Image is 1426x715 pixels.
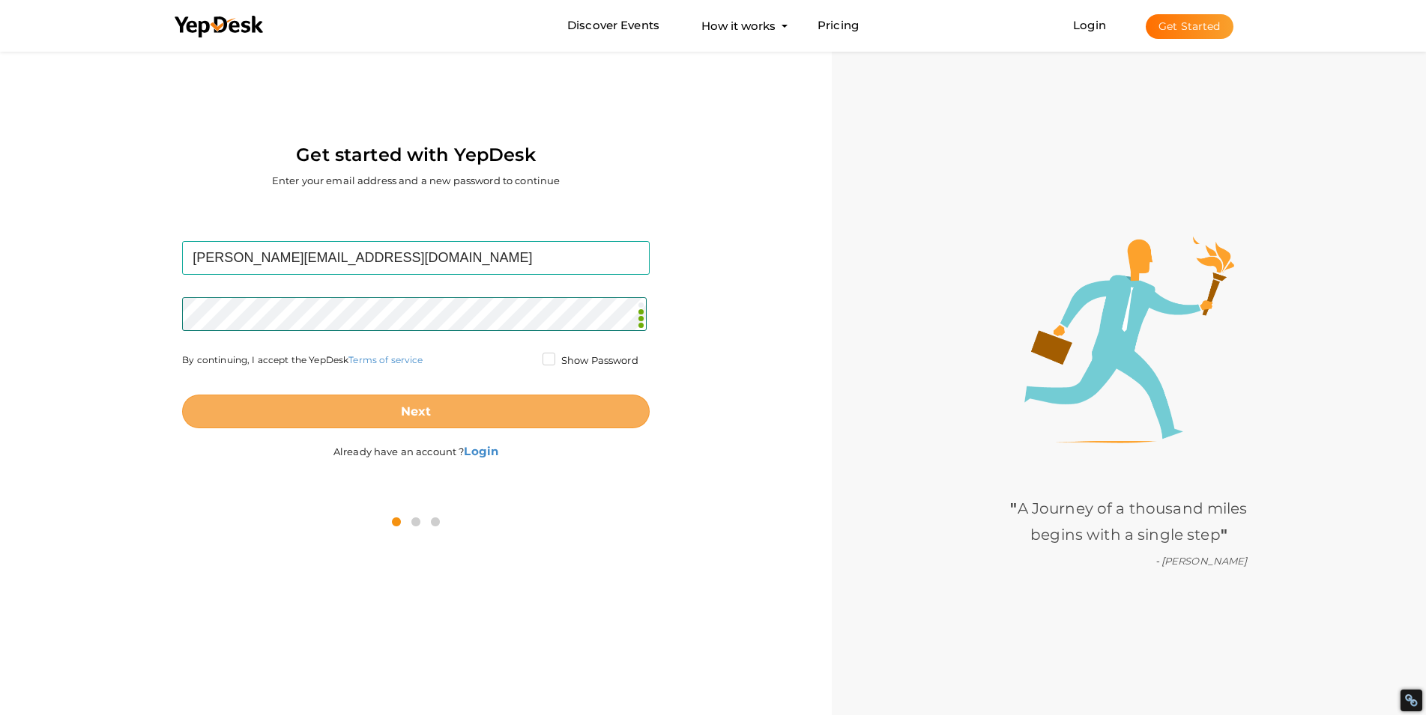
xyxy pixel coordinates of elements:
[401,404,432,419] b: Next
[1155,555,1248,567] i: - [PERSON_NAME]
[1073,18,1106,32] a: Login
[1221,526,1227,544] b: "
[464,444,498,458] b: Login
[543,353,638,368] label: Show Password
[348,354,423,365] a: Terms of service
[697,12,780,40] button: How it works
[1024,237,1234,443] img: step1-illustration.png
[1404,693,1419,708] div: Restore Info Box &#10;&#10;NoFollow Info:&#10; META-Robots NoFollow: &#09;true&#10; META-Robots N...
[272,174,561,188] label: Enter your email address and a new password to continue
[818,12,859,40] a: Pricing
[333,428,498,459] label: Already have an account ?
[182,395,649,428] button: Next
[296,141,535,169] label: Get started with YepDesk
[1010,499,1247,544] span: A Journey of a thousand miles begins with a single step
[182,353,423,366] label: By continuing, I accept the YepDesk
[1010,499,1017,517] b: "
[567,12,659,40] a: Discover Events
[182,241,649,275] input: Enter your email address
[1146,14,1233,39] button: Get Started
